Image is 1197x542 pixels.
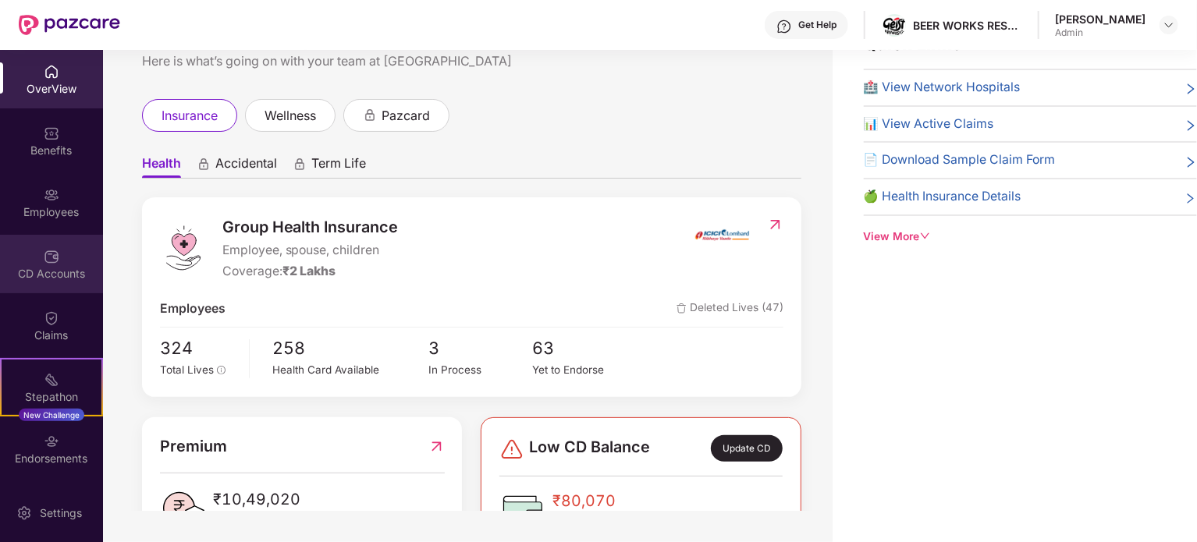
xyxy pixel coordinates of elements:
span: 63 [533,335,637,362]
div: Stepathon [2,389,101,405]
img: svg+xml;base64,PHN2ZyBpZD0iRHJvcGRvd24tMzJ4MzIiIHhtbG5zPSJodHRwOi8vd3d3LnczLm9yZy8yMDAwL3N2ZyIgd2... [1163,19,1175,31]
span: ₹80,070 [552,489,659,513]
span: right [1185,118,1197,134]
img: CDBalanceIcon [499,489,546,536]
span: Term Life [311,155,366,178]
span: 📄 Download Sample Claim Form [864,151,1056,170]
span: Group Health Insurance [222,215,399,239]
span: Employees [160,299,226,319]
div: Yet to Endorse [533,362,637,378]
span: pazcard [382,106,430,126]
img: New Pazcare Logo [19,15,120,35]
span: right [1185,154,1197,170]
div: BEER WORKS RESTAURANTS & MICRO BREWERY PVT LTD [913,18,1022,33]
div: Admin [1055,27,1145,39]
div: New Challenge [19,409,84,421]
div: In Process [428,362,532,378]
img: svg+xml;base64,PHN2ZyBpZD0iSGVscC0zMngzMiIgeG1sbnM9Imh0dHA6Ly93d3cudzMub3JnLzIwMDAvc3ZnIiB3aWR0aD... [776,19,792,34]
span: wellness [265,106,316,126]
span: Low CD Balance [529,435,650,462]
div: Coverage: [222,262,399,282]
span: 📊 View Active Claims [864,115,994,134]
img: deleteIcon [677,303,687,314]
img: insurerIcon [693,215,751,254]
span: Total Lives [160,363,214,376]
div: animation [363,108,377,122]
span: right [1185,81,1197,97]
span: 🏥 View Network Hospitals [864,78,1021,97]
span: info-circle [217,366,226,375]
div: Health Card Available [273,362,429,378]
div: Here is what’s going on with your team at [GEOGRAPHIC_DATA] [142,51,801,71]
img: PaidPremiumIcon [160,487,207,534]
div: animation [293,157,307,171]
img: svg+xml;base64,PHN2ZyBpZD0iQmVuZWZpdHMiIHhtbG5zPSJodHRwOi8vd3d3LnczLm9yZy8yMDAwL3N2ZyIgd2lkdGg9Ij... [44,126,59,141]
img: svg+xml;base64,PHN2ZyBpZD0iSG9tZSIgeG1sbnM9Imh0dHA6Ly93d3cudzMub3JnLzIwMDAvc3ZnIiB3aWR0aD0iMjAiIG... [44,64,59,80]
img: WhatsApp%20Image%202024-02-28%20at%203.03.39%20PM.jpeg [883,16,906,34]
span: down [920,231,931,242]
div: View More [864,228,1197,246]
img: logo [160,225,207,271]
img: svg+xml;base64,PHN2ZyB4bWxucz0iaHR0cDovL3d3dy53My5vcmcvMjAwMC9zdmciIHdpZHRoPSIyMSIgaGVpZ2h0PSIyMC... [44,372,59,388]
div: Settings [35,505,87,521]
span: Accidental [215,155,277,178]
span: right [1185,190,1197,207]
img: svg+xml;base64,PHN2ZyBpZD0iQ0RfQWNjb3VudHMiIGRhdGEtbmFtZT0iQ0QgQWNjb3VudHMiIHhtbG5zPSJodHRwOi8vd3... [44,249,59,264]
span: 258 [273,335,429,362]
div: animation [197,157,211,171]
div: Get Help [798,19,836,31]
span: ₹10,49,020 [213,487,311,512]
span: Employee, spouse, children [222,241,399,260]
img: svg+xml;base64,PHN2ZyBpZD0iU2V0dGluZy0yMHgyMCIgeG1sbnM9Imh0dHA6Ly93d3cudzMub3JnLzIwMDAvc3ZnIiB3aW... [16,505,32,521]
img: svg+xml;base64,PHN2ZyBpZD0iQ2xhaW0iIHhtbG5zPSJodHRwOi8vd3d3LnczLm9yZy8yMDAwL3N2ZyIgd2lkdGg9IjIwIi... [44,310,59,326]
span: insurance [162,106,218,126]
img: svg+xml;base64,PHN2ZyBpZD0iRW5kb3JzZW1lbnRzIiB4bWxucz0iaHR0cDovL3d3dy53My5vcmcvMjAwMC9zdmciIHdpZH... [44,434,59,449]
span: Deleted Lives (47) [677,299,783,319]
div: Update CD [711,435,783,462]
span: 324 [160,335,238,362]
span: ₹2 Lakhs [282,264,336,278]
div: [PERSON_NAME] [1055,12,1145,27]
img: svg+xml;base64,PHN2ZyBpZD0iRGFuZ2VyLTMyeDMyIiB4bWxucz0iaHR0cDovL3d3dy53My5vcmcvMjAwMC9zdmciIHdpZH... [499,437,524,462]
span: 3 [428,335,532,362]
img: RedirectIcon [767,217,783,232]
span: Premium [160,434,227,459]
span: 🍏 Health Insurance Details [864,187,1021,207]
img: svg+xml;base64,PHN2ZyBpZD0iRW1wbG95ZWVzIiB4bWxucz0iaHR0cDovL3d3dy53My5vcmcvMjAwMC9zdmciIHdpZHRoPS... [44,187,59,203]
img: RedirectIcon [428,434,445,459]
span: Health [142,155,181,178]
